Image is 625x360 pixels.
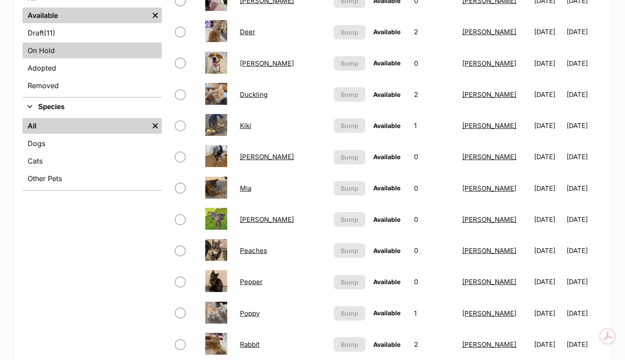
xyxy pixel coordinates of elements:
[373,28,400,36] span: Available
[531,329,566,360] td: [DATE]
[341,340,358,349] span: Bump
[373,184,400,192] span: Available
[341,309,358,318] span: Bump
[411,329,458,360] td: 2
[531,17,566,47] td: [DATE]
[334,212,365,227] button: Bump
[531,267,566,297] td: [DATE]
[373,59,400,67] span: Available
[334,337,365,352] button: Bump
[341,121,358,130] span: Bump
[240,215,294,224] a: [PERSON_NAME]
[373,216,400,223] span: Available
[567,173,602,203] td: [DATE]
[567,110,602,141] td: [DATE]
[240,184,251,192] a: Mia
[411,17,458,47] td: 2
[341,184,358,193] span: Bump
[44,28,55,38] span: (11)
[531,204,566,235] td: [DATE]
[531,142,566,172] td: [DATE]
[341,153,358,162] span: Bump
[531,110,566,141] td: [DATE]
[531,173,566,203] td: [DATE]
[373,278,400,285] span: Available
[531,298,566,328] td: [DATE]
[462,278,516,286] a: [PERSON_NAME]
[531,79,566,110] td: [DATE]
[341,215,358,224] span: Bump
[411,142,458,172] td: 0
[334,150,365,164] button: Bump
[22,78,162,93] a: Removed
[373,341,400,348] span: Available
[567,329,602,360] td: [DATE]
[334,25,365,39] button: Bump
[411,235,458,266] td: 0
[567,204,602,235] td: [DATE]
[567,17,602,47] td: [DATE]
[22,153,162,169] a: Cats
[411,204,458,235] td: 0
[22,7,149,23] a: Available
[240,340,260,349] a: Rabbit
[22,171,162,186] a: Other Pets
[462,121,516,130] a: [PERSON_NAME]
[411,110,458,141] td: 1
[411,48,458,78] td: 0
[240,121,251,130] a: Kiki
[341,278,358,287] span: Bump
[334,243,365,258] button: Bump
[334,87,365,102] button: Bump
[240,246,267,255] a: Peaches
[22,118,149,134] a: All
[531,48,566,78] td: [DATE]
[462,215,516,224] a: [PERSON_NAME]
[149,118,162,134] a: Remove filter
[334,118,365,133] button: Bump
[373,153,400,160] span: Available
[341,28,358,37] span: Bump
[240,90,268,99] a: Duckling
[240,28,255,36] a: Deer
[22,60,162,76] a: Adopted
[462,59,516,68] a: [PERSON_NAME]
[22,43,162,58] a: On Hold
[334,275,365,289] button: Bump
[149,7,162,23] a: Remove filter
[531,235,566,266] td: [DATE]
[462,153,516,161] a: [PERSON_NAME]
[240,309,260,317] a: Poppy
[567,48,602,78] td: [DATE]
[567,79,602,110] td: [DATE]
[334,181,365,196] button: Bump
[240,153,294,161] a: [PERSON_NAME]
[567,235,602,266] td: [DATE]
[462,90,516,99] a: [PERSON_NAME]
[462,184,516,192] a: [PERSON_NAME]
[462,28,516,36] a: [PERSON_NAME]
[341,59,358,68] span: Bump
[22,101,162,113] button: Species
[334,306,365,321] button: Bump
[462,309,516,317] a: [PERSON_NAME]
[567,298,602,328] td: [DATE]
[240,278,263,286] a: Pepper
[462,246,516,255] a: [PERSON_NAME]
[373,91,400,98] span: Available
[411,173,458,203] td: 0
[373,309,400,317] span: Available
[22,116,162,190] div: Species
[567,267,602,297] td: [DATE]
[240,59,294,68] a: [PERSON_NAME]
[411,298,458,328] td: 1
[334,56,365,71] button: Bump
[341,246,358,255] span: Bump
[373,247,400,254] span: Available
[411,79,458,110] td: 2
[411,267,458,297] td: 0
[341,90,358,99] span: Bump
[373,122,400,129] span: Available
[567,142,602,172] td: [DATE]
[22,135,162,151] a: Dogs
